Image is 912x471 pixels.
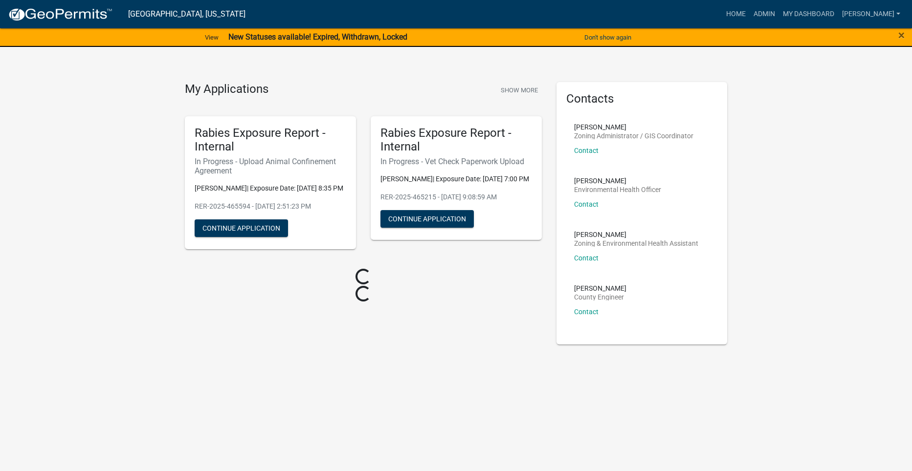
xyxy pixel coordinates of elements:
p: [PERSON_NAME] [574,124,693,130]
a: Contact [574,308,599,316]
a: Contact [574,200,599,208]
a: Admin [750,5,779,23]
h6: In Progress - Vet Check Paperwork Upload [380,157,532,166]
button: Continue Application [380,210,474,228]
a: Contact [574,254,599,262]
p: [PERSON_NAME]| Exposure Date: [DATE] 7:00 PM [380,174,532,184]
p: County Engineer [574,294,626,300]
p: Zoning Administrator / GIS Coordinator [574,132,693,139]
button: Continue Application [195,219,288,237]
p: [PERSON_NAME]| Exposure Date: [DATE] 8:35 PM [195,183,346,193]
h5: Rabies Exposure Report - Internal [195,126,346,154]
p: RER-2025-465215 - [DATE] 9:08:59 AM [380,192,532,202]
strong: New Statuses available! Expired, Withdrawn, Locked [228,32,407,42]
h5: Contacts [566,92,718,106]
button: Don't show again [580,29,635,45]
p: [PERSON_NAME] [574,231,698,238]
h5: Rabies Exposure Report - Internal [380,126,532,154]
a: [GEOGRAPHIC_DATA], [US_STATE] [128,6,245,22]
a: Contact [574,147,599,154]
a: My Dashboard [779,5,838,23]
p: RER-2025-465594 - [DATE] 2:51:23 PM [195,201,346,212]
p: [PERSON_NAME] [574,177,661,184]
button: Show More [497,82,542,98]
a: View [201,29,222,45]
a: Home [722,5,750,23]
h6: In Progress - Upload Animal Confinement Agreement [195,157,346,175]
p: Environmental Health Officer [574,186,661,193]
button: Close [898,29,905,41]
p: [PERSON_NAME] [574,285,626,292]
p: Zoning & Environmental Health Assistant [574,240,698,247]
h4: My Applications [185,82,268,97]
span: × [898,28,905,42]
a: [PERSON_NAME] [838,5,904,23]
